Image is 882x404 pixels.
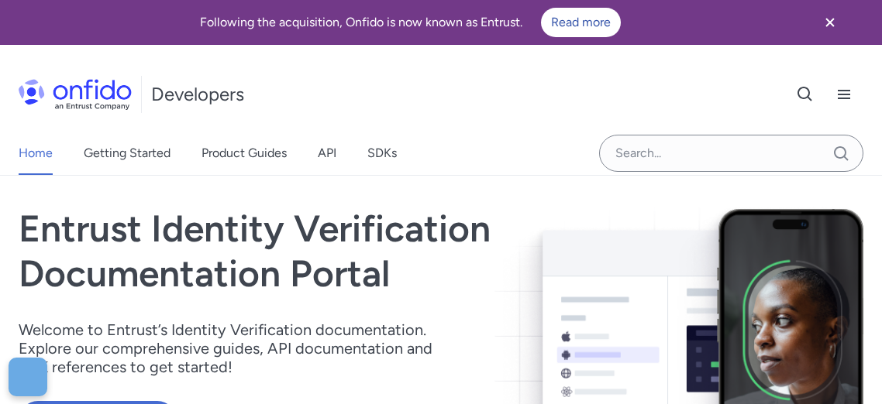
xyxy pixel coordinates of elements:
button: Open search button [786,75,825,114]
a: Home [19,132,53,175]
a: API [318,132,336,175]
svg: Open navigation menu button [835,85,853,104]
button: Open Preferences [9,358,47,396]
a: Getting Started [84,132,171,175]
a: Read more [541,8,621,37]
a: SDKs [367,132,397,175]
button: Close banner [801,3,859,42]
img: Onfido Logo [19,79,132,110]
div: Following the acquisition, Onfido is now known as Entrust. [19,8,801,37]
h1: Developers [151,82,244,107]
svg: Close banner [821,13,839,32]
svg: Open search button [796,85,815,104]
div: Cookie Preferences [9,358,47,396]
h1: Entrust Identity Verification Documentation Portal [19,207,610,296]
p: Welcome to Entrust’s Identity Verification documentation. Explore our comprehensive guides, API d... [19,320,453,376]
button: Open navigation menu button [825,75,863,114]
input: Onfido search input field [599,135,863,172]
a: Product Guides [202,132,287,175]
